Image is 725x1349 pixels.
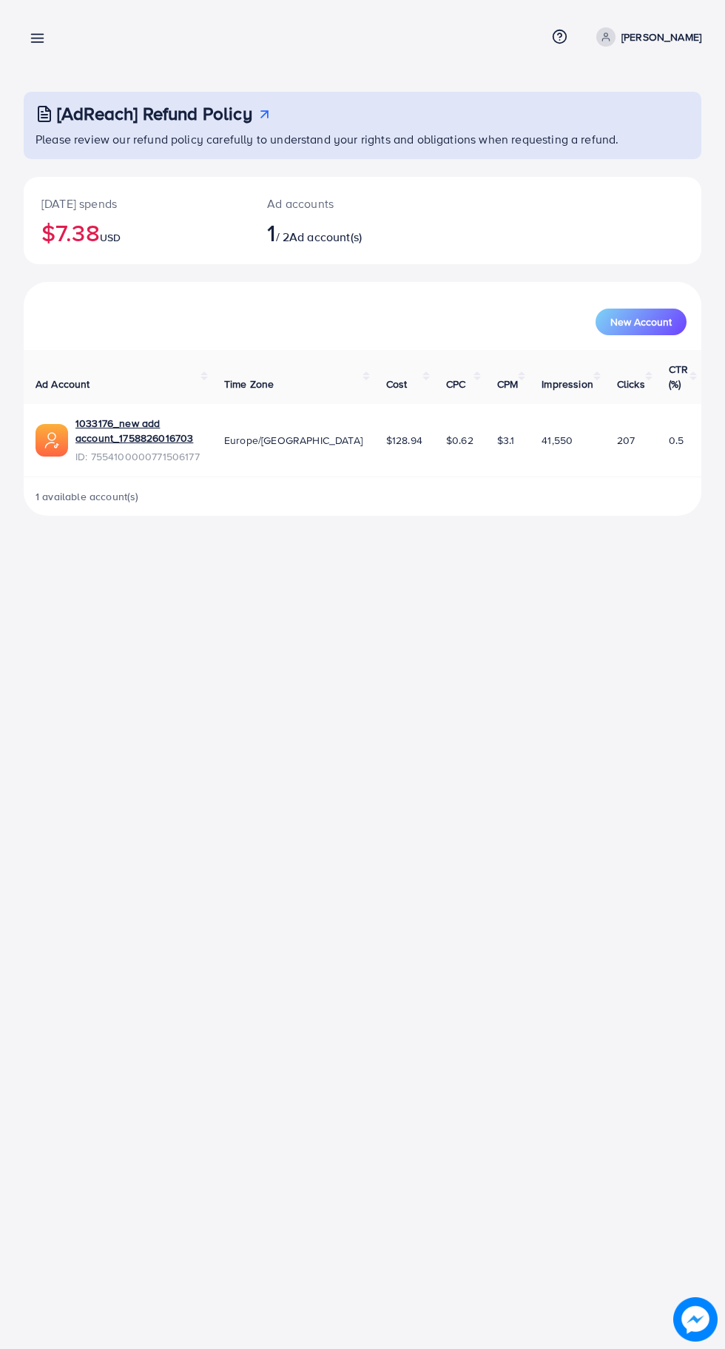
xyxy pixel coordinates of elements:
[36,377,90,391] span: Ad Account
[267,215,275,249] span: 1
[673,1297,718,1342] img: image
[75,449,200,464] span: ID: 7554100000771506177
[36,130,692,148] p: Please review our refund policy carefully to understand your rights and obligations when requesti...
[41,218,232,246] h2: $7.38
[621,28,701,46] p: [PERSON_NAME]
[386,433,422,448] span: $128.94
[36,424,68,457] img: ic-ads-acc.e4c84228.svg
[446,377,465,391] span: CPC
[224,377,274,391] span: Time Zone
[590,27,701,47] a: [PERSON_NAME]
[386,377,408,391] span: Cost
[289,229,362,245] span: Ad account(s)
[617,433,635,448] span: 207
[542,433,573,448] span: 41,550
[497,433,515,448] span: $3.1
[57,103,252,124] h3: [AdReach] Refund Policy
[100,230,121,245] span: USD
[36,489,139,504] span: 1 available account(s)
[497,377,518,391] span: CPM
[596,309,687,335] button: New Account
[542,377,593,391] span: Impression
[610,317,672,327] span: New Account
[224,433,362,448] span: Europe/[GEOGRAPHIC_DATA]
[669,362,688,391] span: CTR (%)
[75,416,200,446] a: 1033176_new add account_1758826016703
[446,433,473,448] span: $0.62
[267,218,401,246] h2: / 2
[267,195,401,212] p: Ad accounts
[41,195,232,212] p: [DATE] spends
[617,377,645,391] span: Clicks
[669,433,684,448] span: 0.5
